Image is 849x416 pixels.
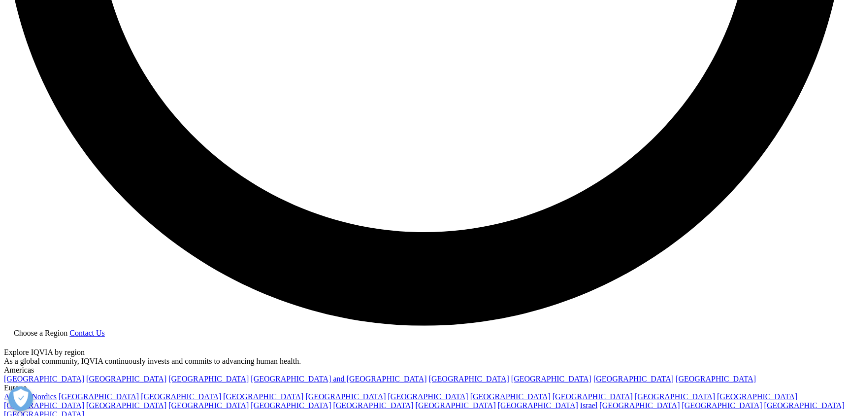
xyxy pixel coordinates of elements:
[32,392,57,401] a: Nordics
[593,375,674,383] a: [GEOGRAPHIC_DATA]
[86,375,166,383] a: [GEOGRAPHIC_DATA]
[416,401,496,410] a: [GEOGRAPHIC_DATA]
[4,392,30,401] a: Adriatic
[764,401,845,410] a: [GEOGRAPHIC_DATA]
[388,392,468,401] a: [GEOGRAPHIC_DATA]
[717,392,797,401] a: [GEOGRAPHIC_DATA]
[4,401,84,410] a: [GEOGRAPHIC_DATA]
[306,392,386,401] a: [GEOGRAPHIC_DATA]
[429,375,509,383] a: [GEOGRAPHIC_DATA]
[141,392,221,401] a: [GEOGRAPHIC_DATA]
[69,329,105,337] a: Contact Us
[4,383,845,392] div: Europe
[251,401,331,410] a: [GEOGRAPHIC_DATA]
[4,357,845,366] div: As a global community, IQVIA continuously invests and commits to advancing human health.
[600,401,680,410] a: [GEOGRAPHIC_DATA]
[86,401,166,410] a: [GEOGRAPHIC_DATA]
[676,375,756,383] a: [GEOGRAPHIC_DATA]
[4,348,845,357] div: Explore IQVIA by region
[580,401,598,410] a: Israel
[4,366,845,375] div: Americas
[682,401,762,410] a: [GEOGRAPHIC_DATA]
[59,392,139,401] a: [GEOGRAPHIC_DATA]
[168,401,249,410] a: [GEOGRAPHIC_DATA]
[498,401,578,410] a: [GEOGRAPHIC_DATA]
[470,392,551,401] a: [GEOGRAPHIC_DATA]
[333,401,414,410] a: [GEOGRAPHIC_DATA]
[168,375,249,383] a: [GEOGRAPHIC_DATA]
[14,329,67,337] span: Choose a Region
[8,386,33,411] button: Ouvrir le centre de préférences
[635,392,715,401] a: [GEOGRAPHIC_DATA]
[251,375,426,383] a: [GEOGRAPHIC_DATA] and [GEOGRAPHIC_DATA]
[511,375,591,383] a: [GEOGRAPHIC_DATA]
[4,375,84,383] a: [GEOGRAPHIC_DATA]
[223,392,303,401] a: [GEOGRAPHIC_DATA]
[553,392,633,401] a: [GEOGRAPHIC_DATA]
